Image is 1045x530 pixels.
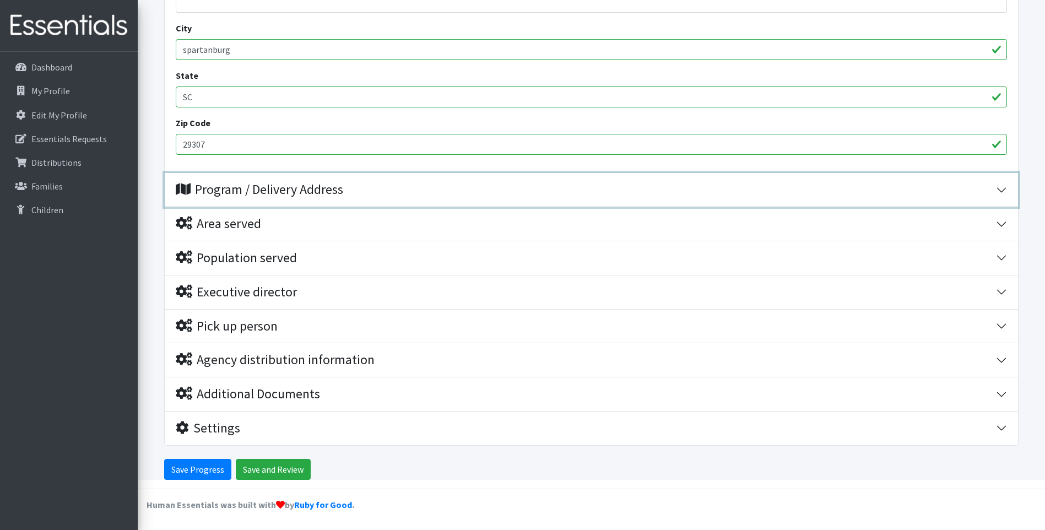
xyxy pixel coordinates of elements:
a: Essentials Requests [4,128,133,150]
input: Save and Review [236,459,311,480]
button: Additional Documents [165,377,1018,411]
div: Agency distribution information [176,352,375,368]
input: Save Progress [164,459,231,480]
div: Population served [176,250,297,266]
button: Population served [165,241,1018,275]
p: Distributions [31,157,82,168]
a: Ruby for Good [294,499,352,510]
img: HumanEssentials [4,7,133,44]
strong: Human Essentials was built with by . [147,499,354,510]
button: Executive director [165,275,1018,309]
p: My Profile [31,85,70,96]
button: Area served [165,207,1018,241]
div: Area served [176,216,261,232]
button: Program / Delivery Address [165,173,1018,207]
button: Agency distribution information [165,343,1018,377]
button: Settings [165,412,1018,445]
p: Dashboard [31,62,72,73]
a: Dashboard [4,56,133,78]
button: Pick up person [165,310,1018,343]
p: Edit My Profile [31,110,87,121]
div: Program / Delivery Address [176,182,343,198]
p: Families [31,181,63,192]
a: Children [4,199,133,221]
a: Distributions [4,152,133,174]
label: Zip Code [176,116,210,129]
div: Additional Documents [176,386,320,402]
label: City [176,21,192,35]
a: Families [4,175,133,197]
label: State [176,69,198,82]
p: Children [31,204,63,215]
div: Settings [176,420,240,436]
a: Edit My Profile [4,104,133,126]
a: My Profile [4,80,133,102]
p: Essentials Requests [31,133,107,144]
div: Pick up person [176,318,278,334]
div: Executive director [176,284,297,300]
